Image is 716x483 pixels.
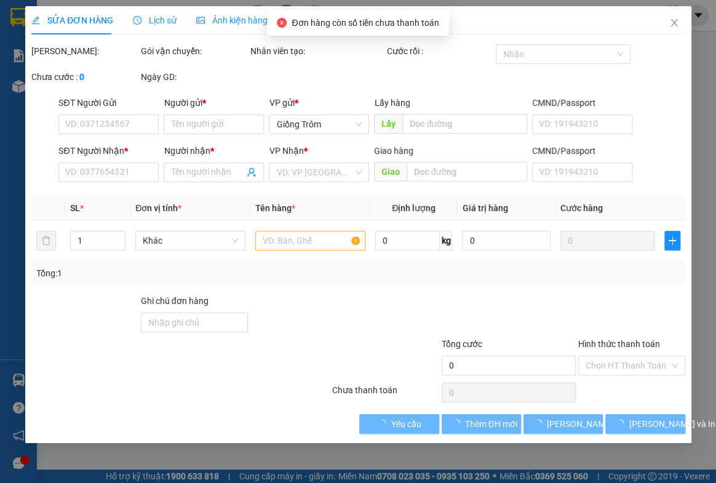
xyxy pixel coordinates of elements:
[462,203,507,213] span: Giá trị hàng
[31,70,138,84] div: Chưa cước :
[386,44,493,58] div: Cước rồi :
[615,419,629,428] span: loading
[4,62,95,79] td: CR:
[79,72,84,82] b: 0
[377,419,391,428] span: loading
[164,144,264,158] div: Người nhận
[58,144,159,158] div: SĐT Người Nhận
[95,14,183,25] p: Nhận:
[140,296,208,306] label: Ghi chú đơn hàng
[665,236,679,245] span: plus
[196,16,205,25] span: picture
[331,383,440,405] div: Chưa thanh toán
[464,417,517,431] span: Thêm ĐH mới
[31,44,138,58] div: [PERSON_NAME]:
[451,419,464,428] span: loading
[34,14,86,25] span: Giồng Trôm
[441,414,520,434] button: Thêm ĐH mới
[629,417,715,431] span: [PERSON_NAME] và In
[374,146,413,156] span: Giao hàng
[391,417,421,431] span: Yêu cầu
[140,313,247,332] input: Ghi chú đơn hàng
[578,339,659,349] label: Hình thức thanh toán
[140,70,247,84] div: Ngày GD:
[532,96,632,110] div: CMND/Passport
[532,144,632,158] div: CMND/Passport
[533,419,547,428] span: loading
[20,65,50,76] span: 30.000
[133,15,177,25] span: Lịch sử
[276,115,362,134] span: Giồng Trôm
[135,203,181,213] span: Đơn vị tính
[164,96,264,110] div: Người gửi
[392,203,436,213] span: Định lượng
[5,14,93,25] p: Gửi từ:
[196,15,268,25] span: Ảnh kiện hàng
[441,339,482,349] span: Tổng cước
[407,162,527,182] input: Dọc đường
[5,86,83,97] span: 1 - Thùng nhỏ (gt)
[36,266,277,280] div: Tổng: 1
[523,414,603,434] button: [PERSON_NAME] thay đổi
[36,231,56,250] button: delete
[292,18,439,28] span: Đơn hàng còn số tiền chưa thanh toán
[269,96,369,110] div: VP gửi
[560,231,654,250] input: 0
[94,62,183,79] td: CC:
[70,203,80,213] span: SL
[110,65,116,76] span: 0
[121,14,154,25] span: Mỹ Tho
[95,27,112,39] span: Mai
[140,44,247,58] div: Gói vận chuyển:
[547,417,645,431] span: [PERSON_NAME] thay đổi
[255,231,365,250] input: VD: Bàn, Ghế
[5,27,23,39] span: Thư
[359,414,439,434] button: Yêu cầu
[656,6,691,41] button: Close
[58,96,159,110] div: SĐT Người Gửi
[277,18,287,28] span: close-circle
[560,203,602,213] span: Cước hàng
[31,16,40,25] span: edit
[374,98,410,108] span: Lấy hàng
[374,162,407,182] span: Giao
[250,44,384,58] div: Nhân viên tạo:
[440,231,452,250] span: kg
[664,231,680,250] button: plus
[162,86,176,97] span: SL:
[247,167,257,177] span: user-add
[374,114,402,134] span: Lấy
[176,84,183,98] span: 1
[255,203,295,213] span: Tên hàng
[269,146,303,156] span: VP Nhận
[402,114,527,134] input: Dọc đường
[605,414,685,434] button: [PERSON_NAME] và In
[95,41,151,52] span: 0986587532
[5,41,60,52] span: 0369296001
[133,16,141,25] span: clock-circle
[143,231,238,250] span: Khác
[31,15,113,25] span: SỬA ĐƠN HÀNG
[669,18,678,28] span: close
